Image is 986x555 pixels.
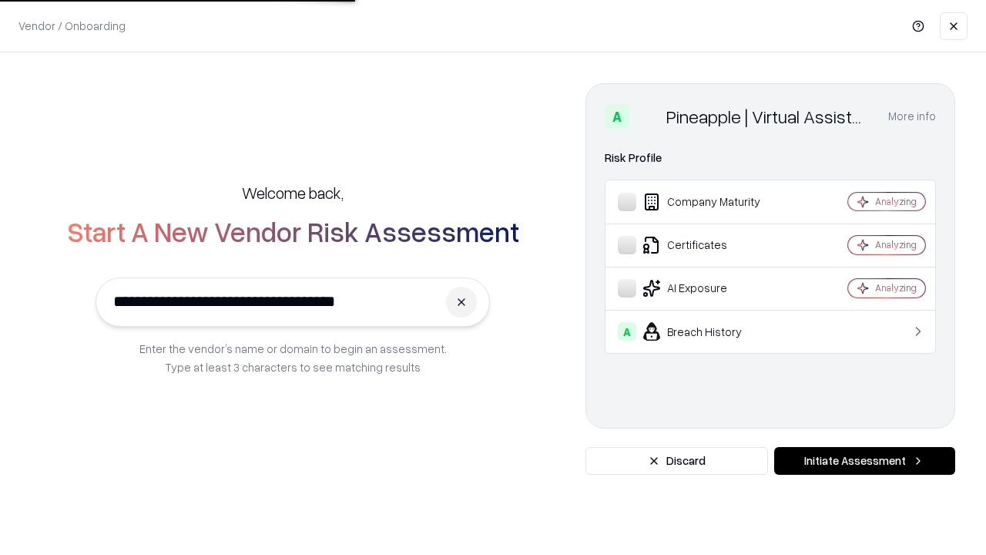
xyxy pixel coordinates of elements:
[875,195,917,208] div: Analyzing
[666,104,870,129] div: Pineapple | Virtual Assistant Agency
[774,447,955,475] button: Initiate Assessment
[605,104,629,129] div: A
[18,18,126,34] p: Vendor / Onboarding
[67,216,519,247] h2: Start A New Vendor Risk Assessment
[242,182,344,203] h5: Welcome back,
[605,149,936,167] div: Risk Profile
[139,339,447,376] p: Enter the vendor’s name or domain to begin an assessment. Type at least 3 characters to see match...
[618,193,802,211] div: Company Maturity
[875,238,917,251] div: Analyzing
[618,322,636,341] div: A
[585,447,768,475] button: Discard
[618,322,802,341] div: Breach History
[618,279,802,298] div: AI Exposure
[875,281,917,294] div: Analyzing
[888,103,936,130] button: More info
[636,104,660,129] img: Pineapple | Virtual Assistant Agency
[618,236,802,254] div: Certificates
